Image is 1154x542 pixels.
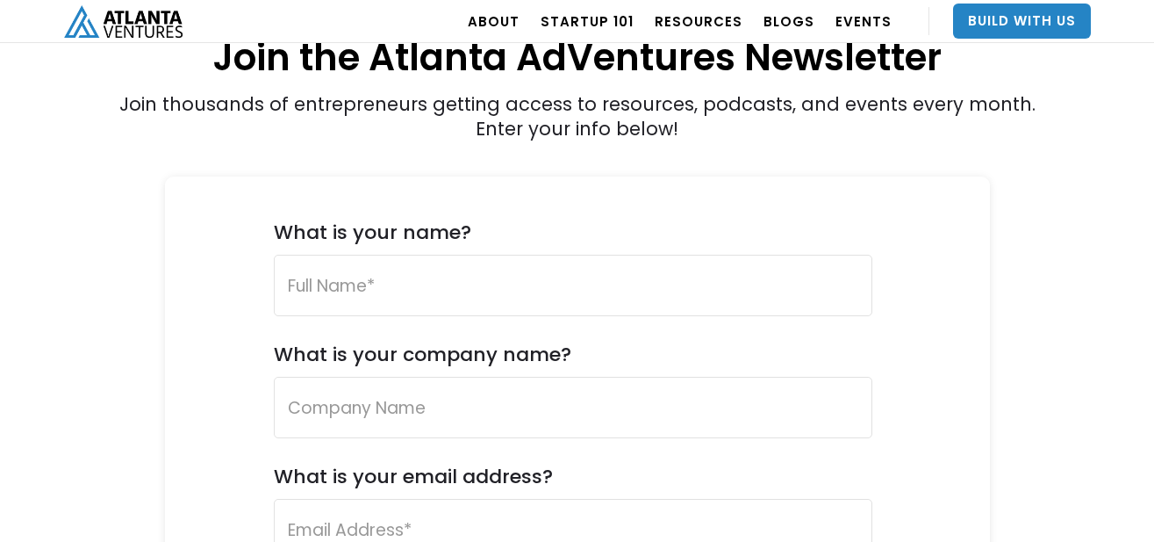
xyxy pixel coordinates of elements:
[953,4,1091,39] a: Build With Us
[274,255,872,316] input: Full Name*
[274,377,872,438] input: Company Name
[274,220,471,244] label: What is your name?
[274,343,571,366] label: What is your company name?
[274,465,553,488] label: What is your email address?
